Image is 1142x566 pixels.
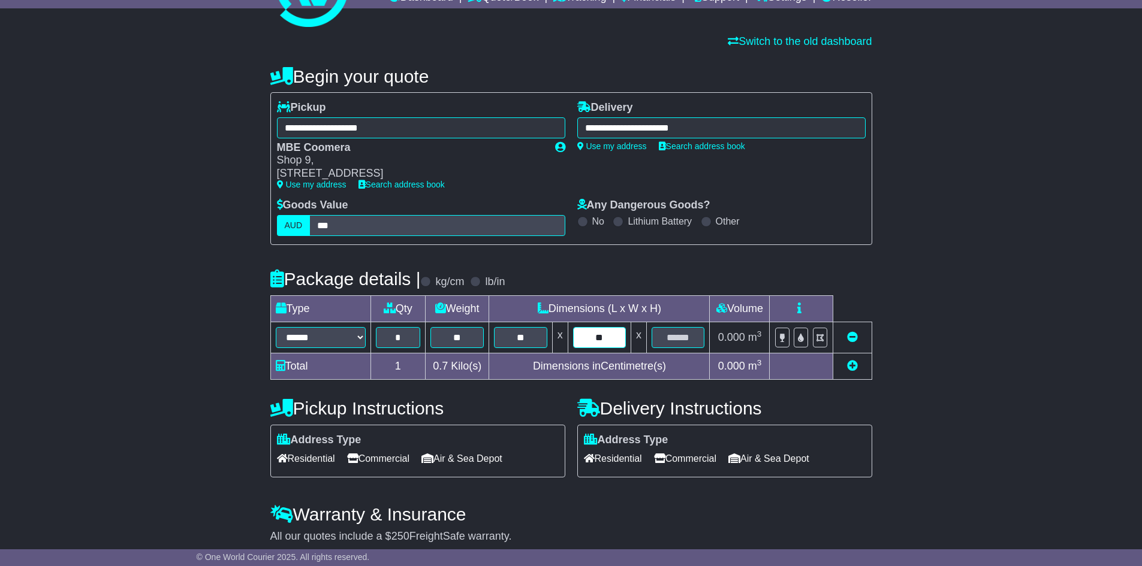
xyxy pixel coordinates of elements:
[270,269,421,289] h4: Package details |
[728,35,872,47] a: Switch to the old dashboard
[577,398,872,418] h4: Delivery Instructions
[277,154,543,167] div: Shop 9,
[277,434,361,447] label: Address Type
[489,353,710,379] td: Dimensions in Centimetre(s)
[277,215,311,236] label: AUD
[270,295,370,322] td: Type
[270,66,872,86] h4: Begin your quote
[718,360,745,372] span: 0.000
[370,353,426,379] td: 1
[485,276,505,289] label: lb/in
[426,295,489,322] td: Weight
[552,322,568,353] td: x
[270,530,872,543] div: All our quotes include a $ FreightSafe warranty.
[728,449,809,468] span: Air & Sea Depot
[748,331,762,343] span: m
[277,199,348,212] label: Goods Value
[628,216,692,227] label: Lithium Battery
[489,295,710,322] td: Dimensions (L x W x H)
[270,398,565,418] h4: Pickup Instructions
[757,358,762,367] sup: 3
[716,216,740,227] label: Other
[197,552,370,562] span: © One World Courier 2025. All rights reserved.
[659,141,745,151] a: Search address book
[718,331,745,343] span: 0.000
[631,322,647,353] td: x
[421,449,502,468] span: Air & Sea Depot
[584,449,642,468] span: Residential
[277,141,543,155] div: MBE Coomera
[584,434,668,447] label: Address Type
[391,530,409,542] span: 250
[277,101,326,114] label: Pickup
[847,360,858,372] a: Add new item
[577,199,710,212] label: Any Dangerous Goods?
[277,180,346,189] a: Use my address
[577,101,633,114] label: Delivery
[435,276,464,289] label: kg/cm
[757,329,762,338] sup: 3
[426,353,489,379] td: Kilo(s)
[277,167,543,180] div: [STREET_ADDRESS]
[270,353,370,379] td: Total
[347,449,409,468] span: Commercial
[358,180,445,189] a: Search address book
[748,360,762,372] span: m
[433,360,448,372] span: 0.7
[847,331,858,343] a: Remove this item
[277,449,335,468] span: Residential
[270,504,872,524] h4: Warranty & Insurance
[654,449,716,468] span: Commercial
[577,141,647,151] a: Use my address
[710,295,770,322] td: Volume
[592,216,604,227] label: No
[370,295,426,322] td: Qty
